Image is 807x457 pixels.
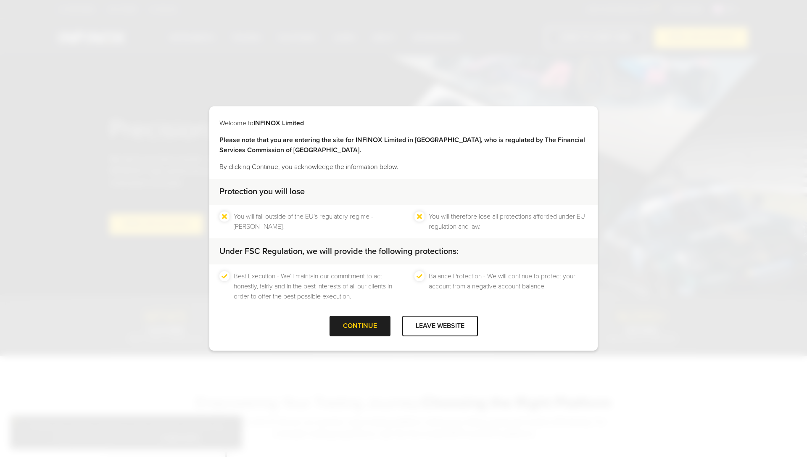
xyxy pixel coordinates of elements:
[234,271,393,301] li: Best Execution - We’ll maintain our commitment to act honestly, fairly and in the best interests ...
[429,211,588,232] li: You will therefore lose all protections afforded under EU regulation and law.
[429,271,588,301] li: Balance Protection - We will continue to protect your account from a negative account balance.
[219,136,585,154] strong: Please note that you are entering the site for INFINOX Limited in [GEOGRAPHIC_DATA], who is regul...
[219,118,588,128] p: Welcome to
[219,187,305,197] strong: Protection you will lose
[402,316,478,336] div: LEAVE WEBSITE
[253,119,304,127] strong: INFINOX Limited
[219,246,459,256] strong: Under FSC Regulation, we will provide the following protections:
[234,211,393,232] li: You will fall outside of the EU's regulatory regime - [PERSON_NAME].
[219,162,588,172] p: By clicking Continue, you acknowledge the information below.
[330,316,390,336] div: CONTINUE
